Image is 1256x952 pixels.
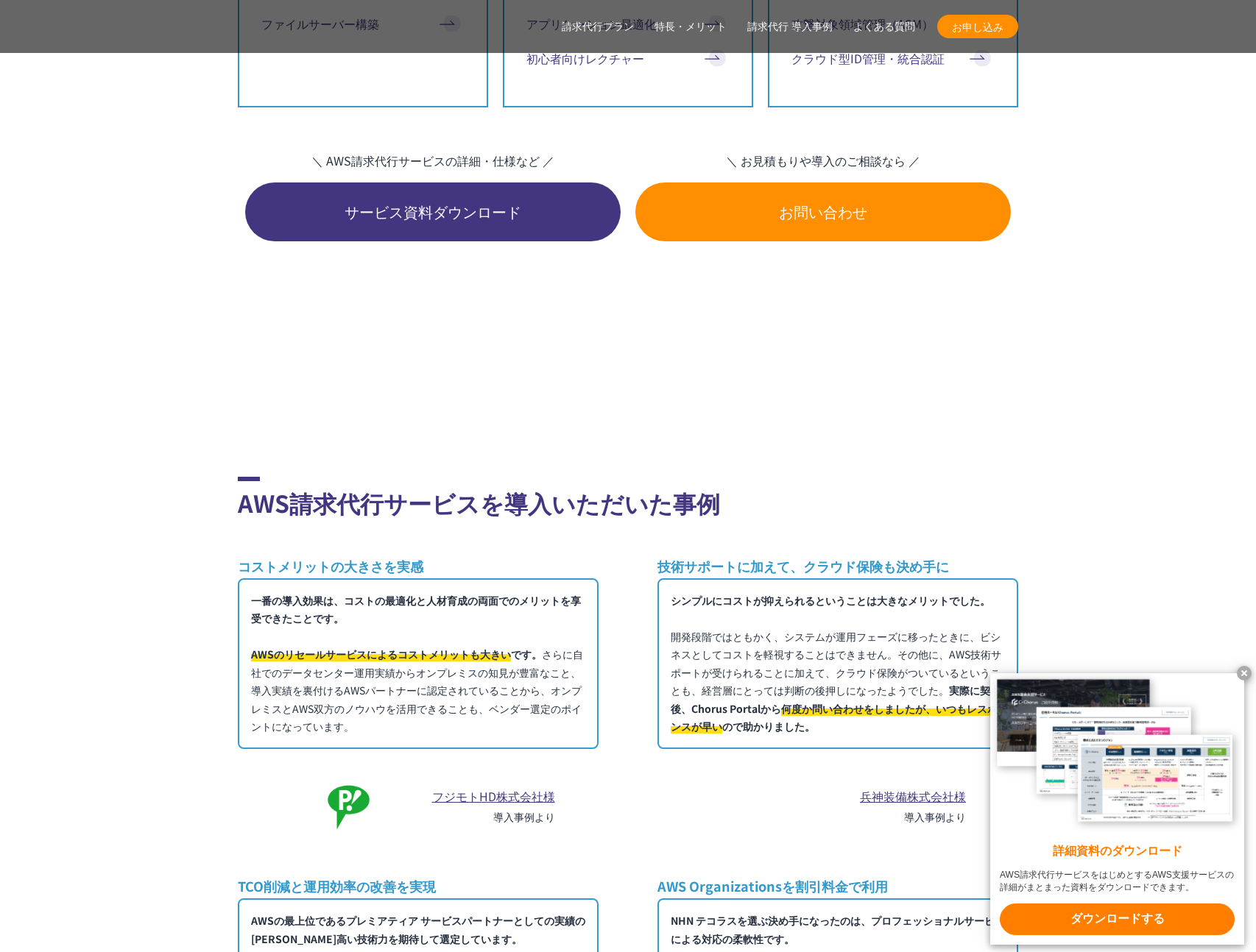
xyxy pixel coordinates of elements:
[655,19,727,35] a: 特長・メリット
[671,913,1005,946] span: NHN テコラスを選ぶ決め手になったのは、プロフェッショナルサービスによる対応の柔軟性です。
[251,913,585,946] span: AWSの最上位であるプレミアティア サービスパートナーとしての実績の[PERSON_NAME]高い技術力を期待して選定しています。
[671,701,998,734] span: 何度か問い合わせをしましたが、いつもレスポンスが早い
[657,578,1018,749] p: 開発段階ではともかく、システムが運用フェーズに移ったときに、ビシネスとしてコストを軽視することはできません。その他に、AWS技術サポートが受けられることに加えて、クラウド保険がついているというこ...
[657,877,1018,895] h3: AWS Organizationsを割引料金で利用
[526,15,730,32] a: アプリケーション最適化
[791,15,995,32] a: 攻撃対象領域管理（ASM）
[791,49,995,67] a: クラウド型ID管理・統合認証
[671,683,1001,733] span: 実際に契約後、Chorus Portalから ので助かりました。
[860,809,966,825] p: 導入事例より
[1000,843,1235,860] x-t: 詳細資料のダウンロード
[635,201,1011,223] span: お問い合わせ
[245,182,621,241] a: サービス資料ダウンロード
[261,300,622,388] img: AWSとGoogle Cloud 両方お使いの企業様 セット契約でさらに割引アップ
[860,787,966,805] a: 兵神装備株式会社様
[282,772,414,839] img: フジモトHD株式会社
[634,300,995,388] img: 教育・公共機関向け定額チケットプラン 教育機関・官公庁などの公共機関向けの特別プラン
[990,673,1244,945] a: 詳細資料のダウンロード AWS請求代行サービスをはじめとするAWS支援サービスの詳細がまとまった資料をダウンロードできます。 ダウンロードする
[1000,903,1235,935] x-t: ダウンロードする
[853,19,915,35] a: よくある質問
[251,647,542,661] span: です。
[562,19,634,35] a: 請求代行プラン
[261,15,465,32] a: ファイルサーバー構築
[245,152,621,169] span: ＼ AWS請求代行サービスの詳細・仕様など ／
[635,152,1011,169] span: ＼ お見積もりや導入のご相談なら ／
[238,557,599,575] h3: コストメリットの大きさを実感
[432,787,555,805] a: フジモトHD株式会社様
[635,182,1011,241] a: お問い合わせ
[432,809,555,825] p: 導入事例より
[937,15,1018,38] a: お申し込み
[657,557,1018,575] h3: 技術サポートに加えて、クラウド保険も決め手に
[937,19,1018,35] span: お申し込み
[747,19,833,35] a: 請求代行 導入事例
[1000,869,1235,894] x-t: AWS請求代行サービスをはじめとするAWS支援サービスの詳細がまとまった資料をダウンロードできます。
[245,201,621,223] span: サービス資料ダウンロード
[238,578,599,749] p: さらに自社でのデータセンター運用実績からオンプレミスの知見が豊富なこと、導入実績を裏付けるAWSパートナーに認定されていることから、オンプレミスとAWS双方のノウハウを活用できることも、ベンダー...
[526,49,730,67] a: 初心者向けレクチャー
[671,593,990,608] span: シンプルにコストが抑えられるということは大きなメリットでした。
[251,593,581,626] span: 一番の導入効果は、コストの最適化と人材育成の両面でのメリットを享受できたことです。
[238,477,1018,520] h2: AWS請求代行サービスを導入いただいた事例
[251,647,511,661] span: AWSのリセールサービスによるコストメリットも大きい
[238,877,599,895] h3: TCO削減と運用効率の改善を実現
[710,772,842,839] img: 兵神装備株式会社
